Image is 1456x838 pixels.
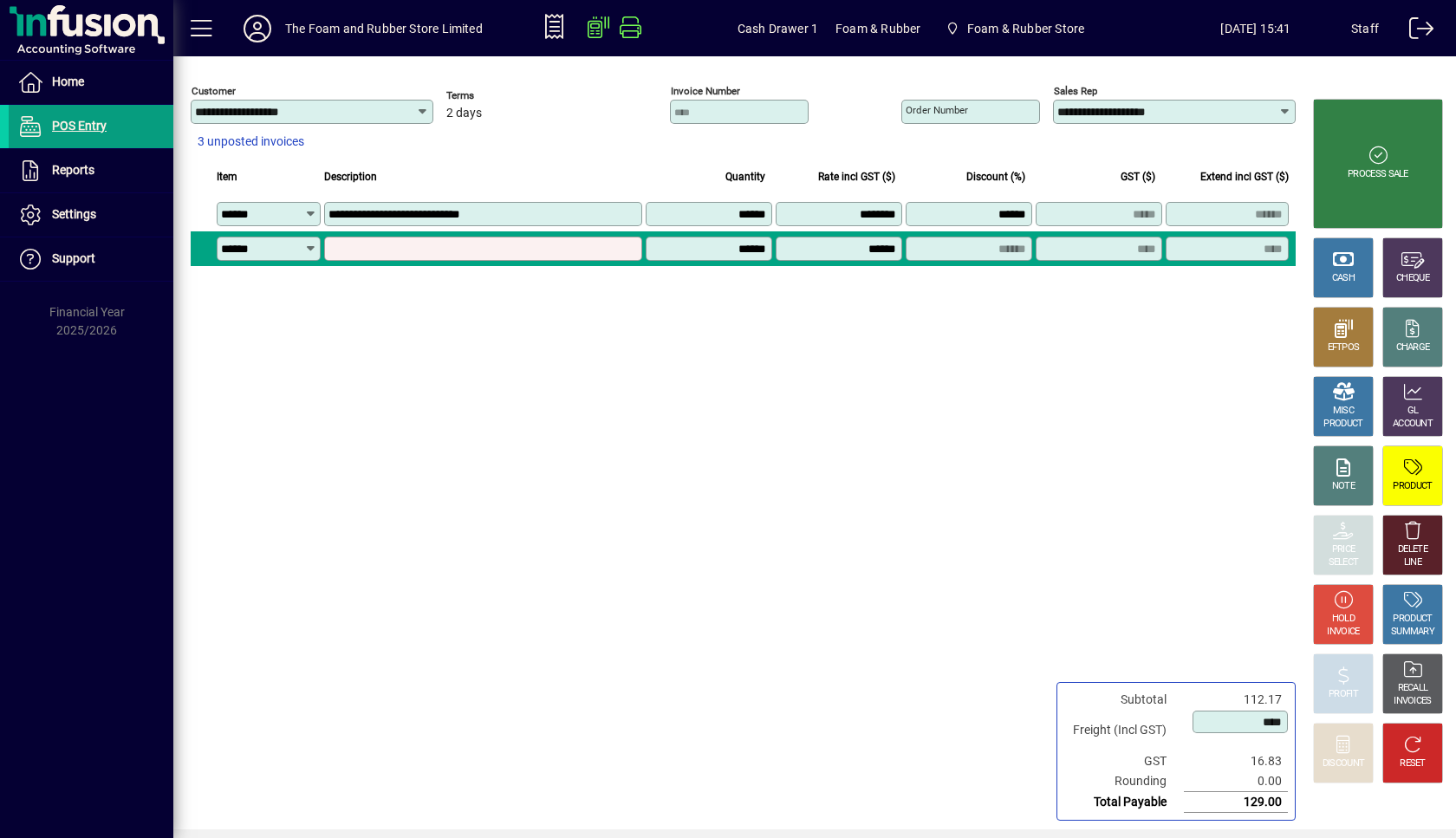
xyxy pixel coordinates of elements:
[1394,695,1431,708] div: INVOICES
[1323,418,1362,431] div: PRODUCT
[1332,613,1355,626] div: HOLD
[324,167,377,186] span: Description
[1064,710,1184,751] td: Freight (Incl GST)
[1329,688,1358,701] div: PROFIT
[9,193,173,237] a: Settings
[1328,341,1360,354] div: EFTPOS
[835,15,920,42] span: Foam & Rubber
[1184,751,1288,771] td: 16.83
[446,90,550,101] span: Terms
[52,75,84,88] span: Home
[725,167,765,186] span: Quantity
[1404,556,1421,569] div: LINE
[1327,626,1359,639] div: INVOICE
[938,13,1091,44] span: Foam & Rubber Store
[1323,757,1364,770] div: DISCOUNT
[906,104,968,116] mat-label: Order number
[217,167,237,186] span: Item
[1064,771,1184,792] td: Rounding
[1160,15,1351,42] span: [DATE] 15:41
[1332,272,1355,285] div: CASH
[1332,480,1355,493] div: NOTE
[966,167,1025,186] span: Discount (%)
[1333,405,1354,418] div: MISC
[52,119,107,133] span: POS Entry
[1400,757,1426,770] div: RESET
[52,207,96,221] span: Settings
[285,15,483,42] div: The Foam and Rubber Store Limited
[1348,168,1408,181] div: PROCESS SALE
[52,251,95,265] span: Support
[1332,543,1355,556] div: PRICE
[1184,690,1288,710] td: 112.17
[1329,556,1359,569] div: SELECT
[1398,543,1427,556] div: DELETE
[1121,167,1155,186] span: GST ($)
[1396,341,1430,354] div: CHARGE
[1200,167,1289,186] span: Extend incl GST ($)
[446,107,482,120] span: 2 days
[1184,771,1288,792] td: 0.00
[738,15,818,42] span: Cash Drawer 1
[818,167,895,186] span: Rate incl GST ($)
[1351,15,1379,42] div: Staff
[1064,751,1184,771] td: GST
[967,15,1084,42] span: Foam & Rubber Store
[198,133,304,151] span: 3 unposted invoices
[1064,792,1184,813] td: Total Payable
[230,13,285,44] button: Profile
[1393,613,1432,626] div: PRODUCT
[1064,690,1184,710] td: Subtotal
[1398,682,1428,695] div: RECALL
[52,163,94,177] span: Reports
[1396,272,1429,285] div: CHEQUE
[1184,792,1288,813] td: 129.00
[1393,480,1432,493] div: PRODUCT
[1407,405,1419,418] div: GL
[1391,626,1434,639] div: SUMMARY
[9,149,173,192] a: Reports
[192,85,236,97] mat-label: Customer
[671,85,740,97] mat-label: Invoice number
[1393,418,1433,431] div: ACCOUNT
[191,127,311,158] button: 3 unposted invoices
[9,237,173,281] a: Support
[1054,85,1097,97] mat-label: Sales rep
[9,61,173,104] a: Home
[1396,3,1434,60] a: Logout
